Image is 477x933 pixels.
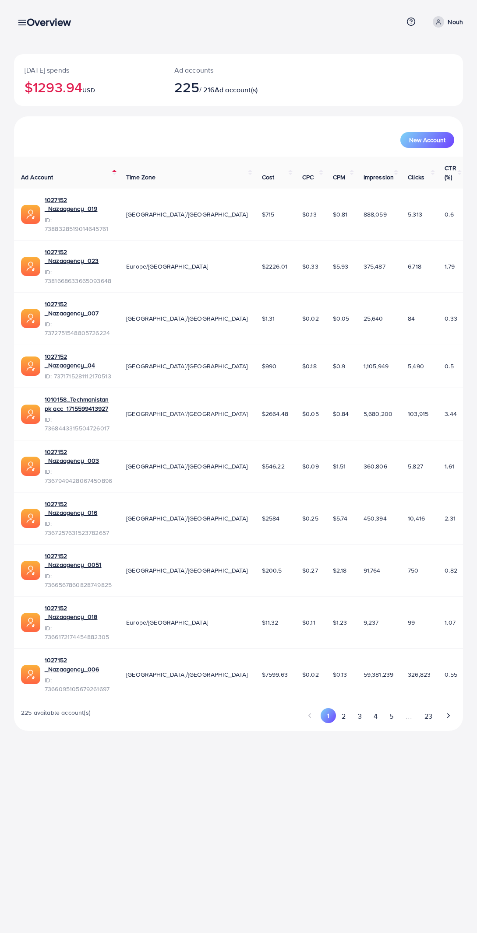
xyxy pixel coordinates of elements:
[445,210,453,219] span: 0.6
[408,618,415,627] span: 99
[21,708,91,724] span: 225 available account(s)
[126,566,248,575] span: [GEOGRAPHIC_DATA]/[GEOGRAPHIC_DATA]
[262,462,285,471] span: $546.22
[126,362,248,370] span: [GEOGRAPHIC_DATA]/[GEOGRAPHIC_DATA]
[302,462,319,471] span: $0.09
[126,210,248,219] span: [GEOGRAPHIC_DATA]/[GEOGRAPHIC_DATA]
[408,409,428,418] span: 103,915
[333,262,349,271] span: $5.93
[408,314,415,323] span: 84
[45,676,112,694] span: ID: 7366095105679261697
[21,613,40,632] img: ic-ads-acc.e4c84228.svg
[445,362,453,370] span: 0.5
[21,173,53,182] span: Ad Account
[333,514,348,523] span: $5.74
[445,314,457,323] span: 0.33
[45,196,112,213] a: 1027152 _Nazaagency_019
[126,514,248,523] span: [GEOGRAPHIC_DATA]/[GEOGRAPHIC_DATA]
[45,500,112,517] a: 1027152 _Nazaagency_016
[333,566,347,575] span: $2.18
[126,462,248,471] span: [GEOGRAPHIC_DATA]/[GEOGRAPHIC_DATA]
[45,415,112,433] span: ID: 7368443315504726017
[321,708,336,723] button: Go to page 1
[441,708,456,723] button: Go to next page
[174,65,265,75] p: Ad accounts
[445,670,457,679] span: 0.55
[21,509,40,528] img: ic-ads-acc.e4c84228.svg
[45,268,112,286] span: ID: 7381668633665093648
[364,210,387,219] span: 888,059
[302,173,314,182] span: CPC
[45,320,112,338] span: ID: 7372751548805726224
[21,309,40,328] img: ic-ads-acc.e4c84228.svg
[45,552,112,570] a: 1027152 _Nazaagency_0051
[262,566,282,575] span: $200.5
[45,248,112,266] a: 1027152 _Nazaagency_023
[45,395,112,413] a: 1010158_Techmanistan pk acc_1715599413927
[408,262,421,271] span: 6,718
[448,17,463,27] p: Nouh
[364,314,383,323] span: 25,640
[408,362,424,370] span: 5,490
[364,409,392,418] span: 5,680,200
[21,405,40,424] img: ic-ads-acc.e4c84228.svg
[45,352,112,370] a: 1027152 _Nazaagency_04
[333,362,346,370] span: $0.9
[302,618,315,627] span: $0.11
[352,708,367,724] button: Go to page 3
[408,173,424,182] span: Clicks
[445,462,454,471] span: 1.61
[429,16,463,28] a: Nouh
[45,519,112,537] span: ID: 7367257631523782657
[302,670,319,679] span: $0.02
[21,561,40,580] img: ic-ads-acc.e4c84228.svg
[27,16,78,28] h3: Overview
[302,566,318,575] span: $0.27
[364,514,387,523] span: 450,394
[333,173,345,182] span: CPM
[400,132,454,148] button: New Account
[262,314,275,323] span: $1.31
[445,566,457,575] span: 0.82
[408,670,431,679] span: 326,823
[45,300,112,318] a: 1027152 _Nazaagency_007
[302,362,317,370] span: $0.18
[364,462,387,471] span: 360,806
[445,262,455,271] span: 1.79
[302,314,319,323] span: $0.02
[45,604,112,622] a: 1027152 _Nazaagency_018
[126,262,208,271] span: Europe/[GEOGRAPHIC_DATA]
[333,314,350,323] span: $0.05
[25,79,153,95] h2: $1293.94
[408,210,422,219] span: 5,313
[302,262,318,271] span: $0.33
[445,164,456,181] span: CTR (%)
[126,173,155,182] span: Time Zone
[303,708,456,724] ul: Pagination
[302,514,318,523] span: $0.25
[262,173,275,182] span: Cost
[364,566,381,575] span: 91,764
[364,618,379,627] span: 9,237
[364,262,385,271] span: 375,487
[45,572,112,590] span: ID: 7366567860828749825
[302,409,319,418] span: $0.05
[418,708,438,724] button: Go to page 23
[126,618,208,627] span: Europe/[GEOGRAPHIC_DATA]
[45,447,112,465] a: 1027152 _Nazaagency_003
[262,362,277,370] span: $990
[174,77,199,97] span: 225
[408,566,418,575] span: 750
[21,205,40,224] img: ic-ads-acc.e4c84228.svg
[262,670,288,679] span: $7599.63
[262,514,280,523] span: $2584
[364,362,389,370] span: 1,105,949
[21,356,40,376] img: ic-ads-acc.e4c84228.svg
[336,708,352,724] button: Go to page 2
[445,514,456,523] span: 2.31
[364,173,394,182] span: Impression
[262,210,275,219] span: $715
[445,618,456,627] span: 1.07
[45,216,112,234] span: ID: 7388328519014645761
[174,79,265,95] h2: / 216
